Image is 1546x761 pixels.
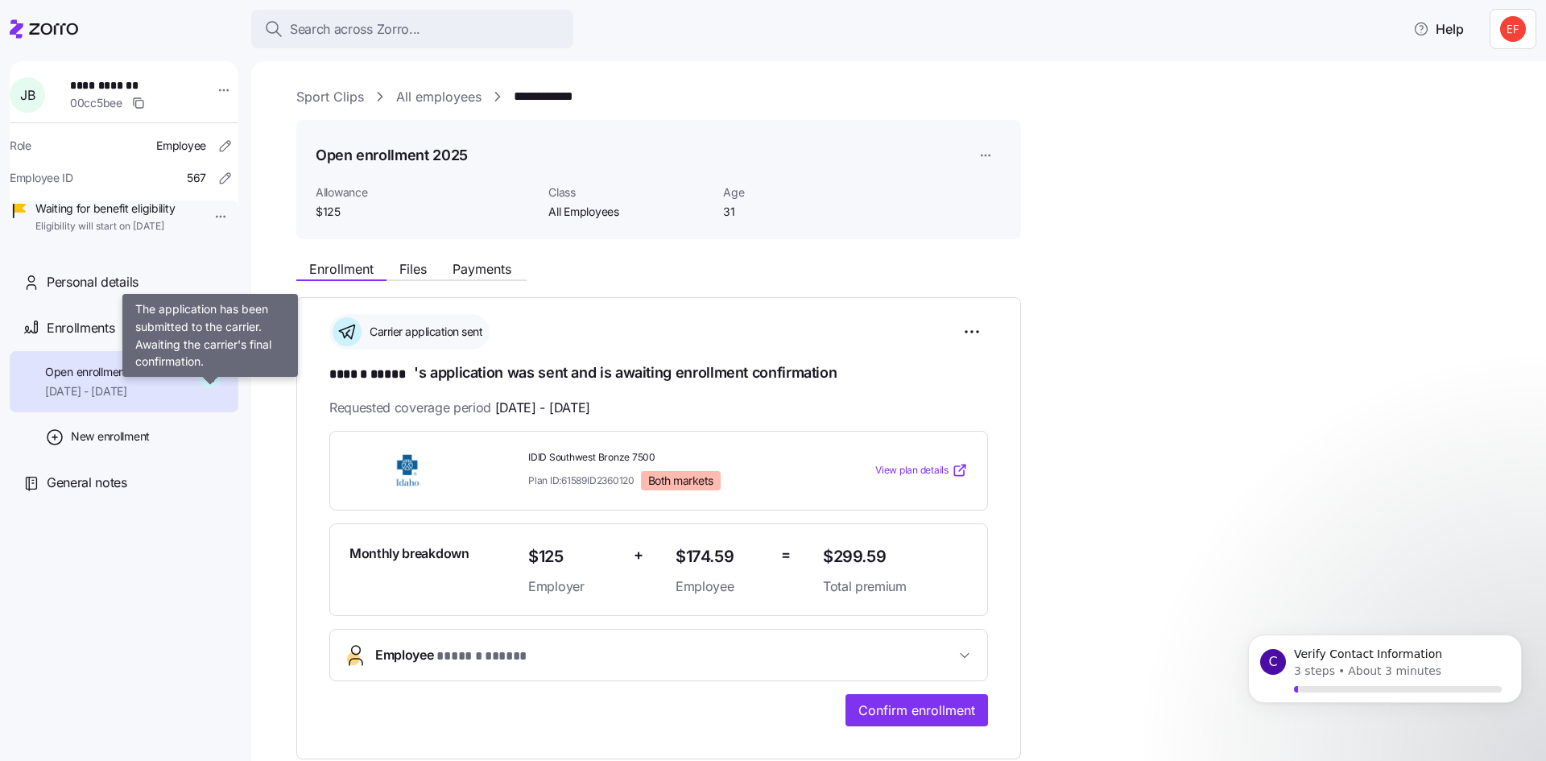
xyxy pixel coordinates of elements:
span: Waiting for benefit eligibility [35,201,175,217]
span: $299.59 [823,544,968,570]
a: Sport Clips [296,87,364,107]
span: Eligibility will start on [DATE] [35,220,175,234]
span: Employee [676,577,768,597]
span: All Employees [548,204,710,220]
span: 31 [723,204,885,220]
span: Confirm enrollment [858,701,975,720]
span: Enrollment [309,263,374,275]
span: [DATE] - [DATE] [495,398,590,418]
img: b1fdba9072a1ccf32cfe294fbc063f4f [1500,16,1526,42]
span: Payments [453,263,511,275]
span: + [634,544,643,567]
span: Employee [156,138,206,154]
span: Monthly breakdown [349,544,469,564]
span: Open enrollment 2025 [45,364,159,380]
a: View plan details [875,462,968,478]
span: 567 [187,170,206,186]
span: Total premium [823,577,968,597]
span: Carrier application sent [365,324,482,340]
a: All employees [396,87,482,107]
span: J B [20,89,35,101]
span: Allowance [316,184,535,201]
span: Age [723,184,885,201]
span: Both markets [648,474,713,488]
span: New enrollment [71,428,150,445]
span: Personal details [47,272,138,292]
span: Class [548,184,710,201]
img: BlueCross of Idaho [349,452,465,489]
span: Role [10,138,31,154]
h1: 's application was sent and is awaiting enrollment confirmation [329,362,988,385]
span: 00cc5bee [70,95,122,111]
button: Help [1400,13,1477,45]
span: Enrollments [47,318,114,338]
span: = [781,544,791,567]
span: Files [399,263,427,275]
button: Search across Zorro... [251,10,573,48]
button: Confirm enrollment [845,694,988,726]
span: Help [1413,19,1464,39]
span: $174.59 [676,544,768,570]
span: Employee ID [10,170,73,186]
span: $125 [316,204,535,220]
span: $125 [528,544,621,570]
span: Employee [375,645,528,667]
span: Plan ID: 61589ID2360120 [528,474,635,487]
span: Employer [528,577,621,597]
span: Search across Zorro... [290,19,420,39]
span: Requested coverage period [329,398,590,418]
h1: Open enrollment 2025 [316,145,468,165]
span: [DATE] - [DATE] [45,383,159,399]
span: General notes [47,473,127,493]
iframe: Intercom notifications message [1224,616,1546,753]
span: IDID Southwest Bronze 7500 [528,451,810,465]
span: View plan details [875,463,949,478]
